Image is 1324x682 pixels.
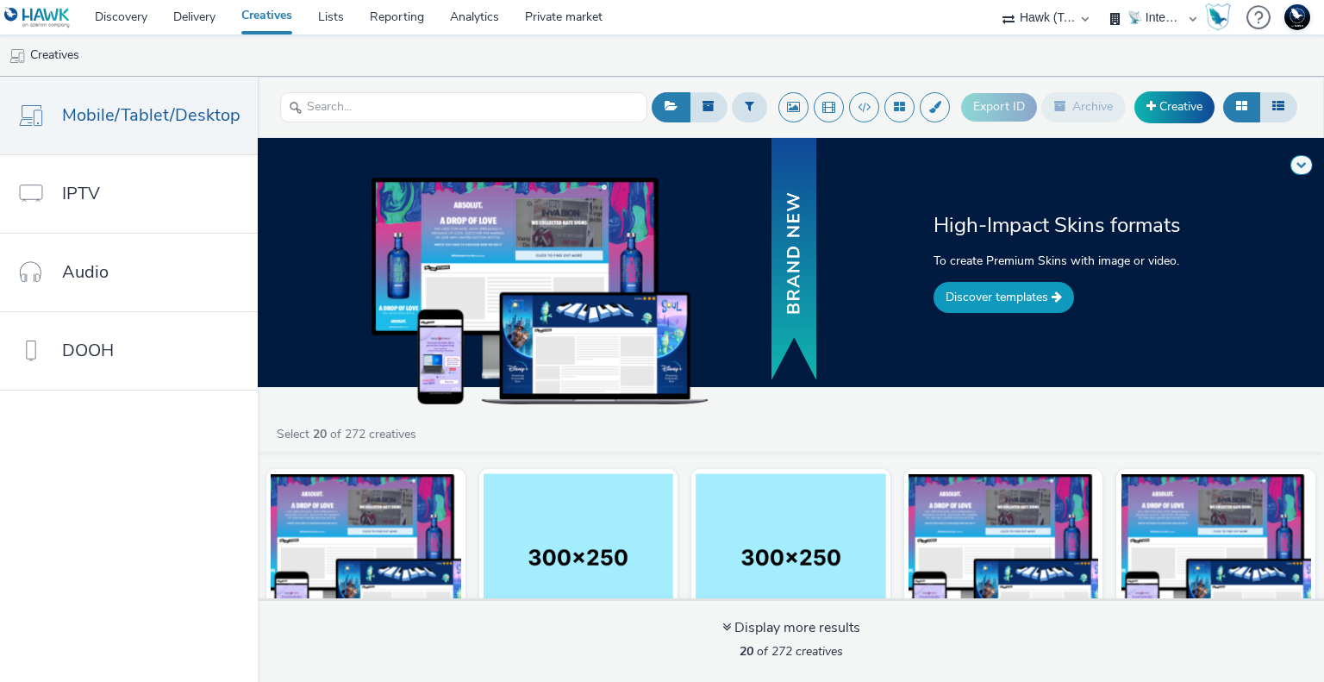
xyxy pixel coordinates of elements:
[1134,91,1215,122] a: Creative
[909,473,1099,641] img: TEST TopRoll video visual
[740,643,753,660] strong: 20
[722,618,860,638] div: Display more results
[372,178,708,404] img: example of skins on dekstop, tablet and mobile devices
[1284,4,1310,30] img: Support Hawk
[1205,3,1231,31] img: Hawk Academy
[280,92,647,122] input: Search...
[1041,92,1126,122] button: Archive
[4,7,71,28] img: undefined Logo
[768,135,820,385] img: banner with new text
[934,282,1074,313] a: Discover templates
[62,260,109,285] span: Audio
[961,93,1037,121] button: Export ID
[484,473,674,641] img: Test IAB 15/09 (copy) visual
[62,103,240,128] span: Mobile/Tablet/Desktop
[313,426,327,442] strong: 20
[275,426,423,442] a: Select of 272 creatives
[1121,473,1311,641] img: TEST TopRoll display visual
[1259,92,1297,122] button: Table
[62,338,114,363] span: DOOH
[934,211,1191,239] h2: High-Impact Skins formats
[696,473,886,641] img: Test IAB 15/09 visual
[271,473,461,641] img: TEST TopRoll video visual
[934,252,1191,270] p: To create Premium Skins with image or video.
[740,643,843,660] span: of 272 creatives
[1205,3,1238,31] a: Hawk Academy
[1223,92,1260,122] button: Grid
[62,181,100,206] span: IPTV
[9,47,26,65] img: mobile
